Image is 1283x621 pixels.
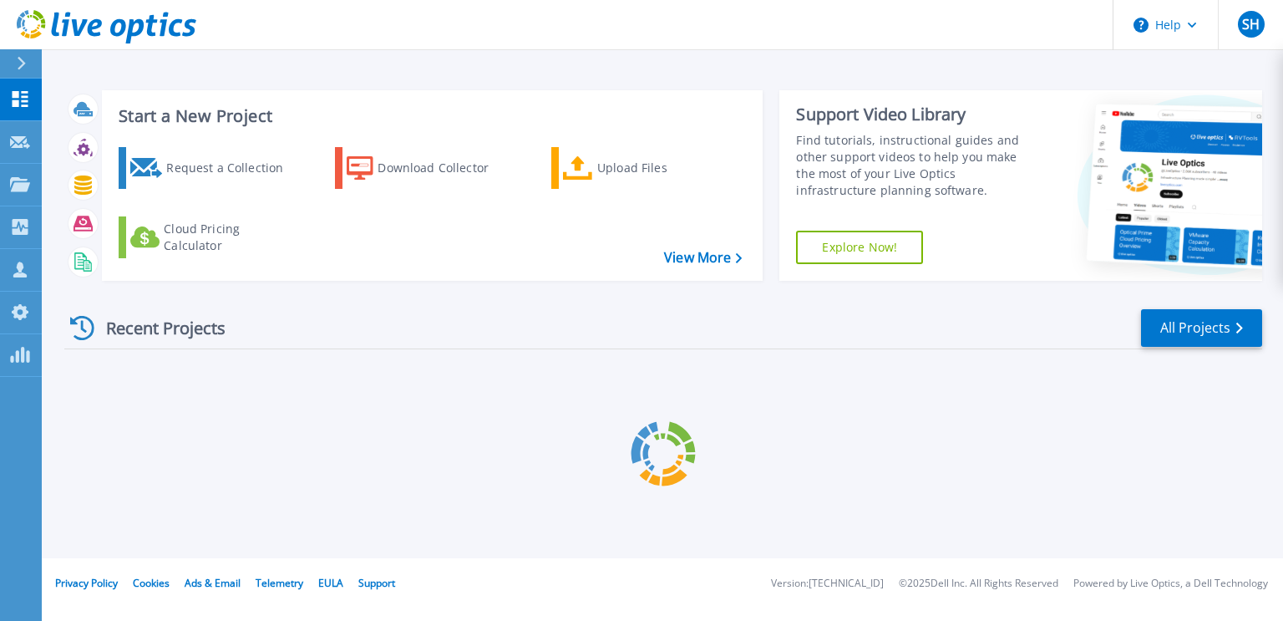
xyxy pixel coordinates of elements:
[318,576,343,590] a: EULA
[796,104,1038,125] div: Support Video Library
[164,221,297,254] div: Cloud Pricing Calculator
[771,578,884,589] li: Version: [TECHNICAL_ID]
[796,132,1038,199] div: Find tutorials, instructional guides and other support videos to help you make the most of your L...
[119,216,305,258] a: Cloud Pricing Calculator
[335,147,521,189] a: Download Collector
[119,107,742,125] h3: Start a New Project
[64,308,248,349] div: Recent Projects
[185,576,241,590] a: Ads & Email
[1141,309,1262,347] a: All Projects
[1242,18,1260,31] span: SH
[256,576,303,590] a: Telemetry
[378,151,511,185] div: Download Collector
[664,250,742,266] a: View More
[1073,578,1268,589] li: Powered by Live Optics, a Dell Technology
[796,231,923,264] a: Explore Now!
[133,576,170,590] a: Cookies
[55,576,118,590] a: Privacy Policy
[551,147,738,189] a: Upload Files
[119,147,305,189] a: Request a Collection
[899,578,1058,589] li: © 2025 Dell Inc. All Rights Reserved
[358,576,395,590] a: Support
[166,151,300,185] div: Request a Collection
[597,151,731,185] div: Upload Files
